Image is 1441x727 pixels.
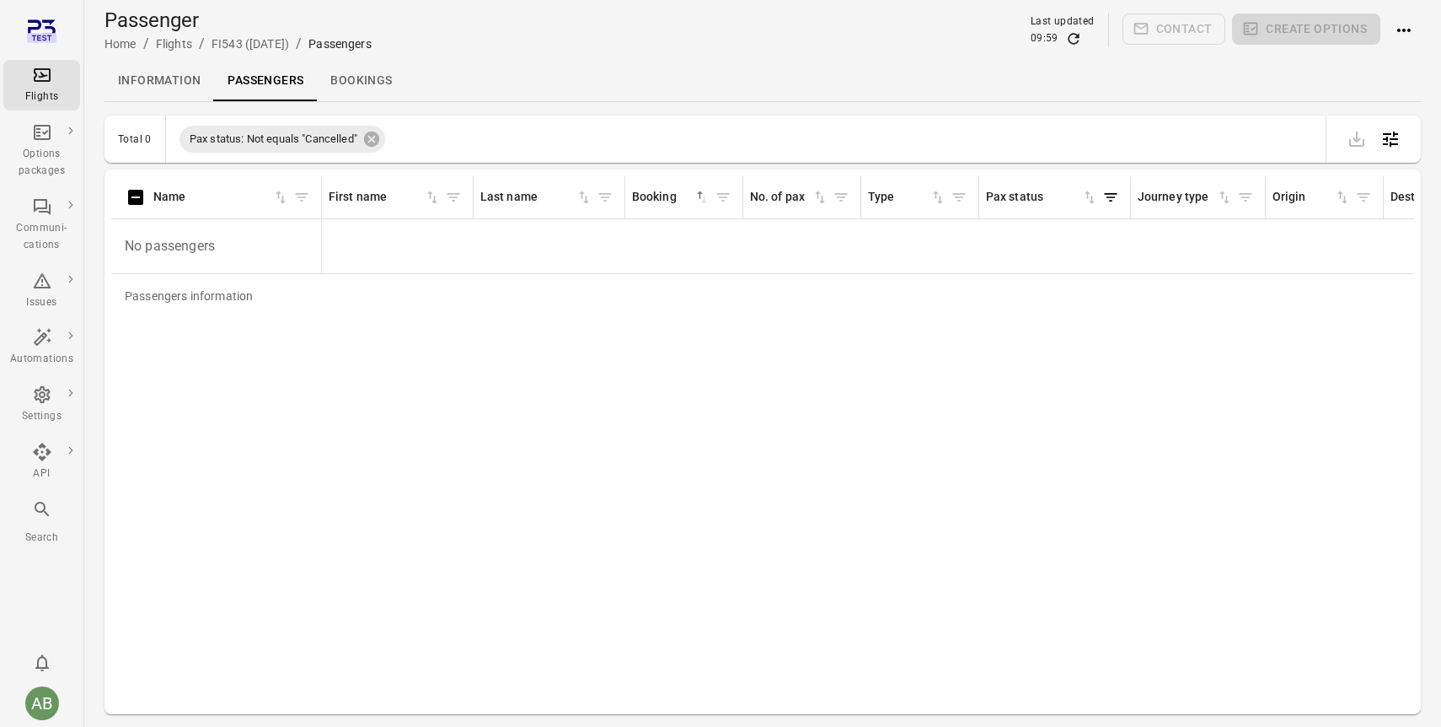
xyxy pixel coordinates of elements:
[329,188,424,207] div: First name
[199,34,205,54] li: /
[1122,13,1226,47] span: Please make a selection to create communications
[10,351,73,368] div: Automations
[153,188,272,207] div: Name
[104,61,214,101] a: Information
[1374,122,1407,156] button: Open table configuration
[1138,188,1233,207] div: Sort by journey type in ascending order
[1138,188,1216,207] div: Journey type
[10,294,73,311] div: Issues
[868,188,946,207] div: Sort by type in ascending order
[214,61,317,101] a: Passengers
[1272,188,1351,207] div: Sort by origin in ascending order
[480,188,576,207] div: Last name
[3,191,80,259] a: Communi-cations
[1387,13,1421,47] button: Actions
[104,34,372,54] nav: Breadcrumbs
[10,408,73,425] div: Settings
[296,34,302,54] li: /
[750,188,812,207] div: No. of pax
[750,188,828,207] div: Sort by no. of pax in ascending order
[828,185,854,210] button: Filter by no. of pax
[143,34,149,54] li: /
[329,188,441,207] div: Sort by first name in ascending order
[317,61,405,101] a: Bookings
[179,131,367,148] span: Pax status: Not equals "Cancelled"
[10,89,73,105] div: Flights
[632,188,710,207] div: Sort by booking in descending order
[3,494,80,551] button: Search
[868,188,929,207] div: Type
[111,274,266,318] div: Passengers information
[632,188,710,207] span: Booking
[1351,185,1376,210] button: Filter by origin
[1232,13,1380,47] span: Please make a selection to create an option package
[480,188,592,207] span: Last name
[1272,188,1334,207] div: Origin
[868,188,946,207] span: Type
[289,185,314,210] button: Filter by name
[19,680,66,727] button: Aslaug Bjarnadottir
[1031,30,1058,47] div: 09:59
[153,188,289,207] div: Sort by name in ascending order
[3,60,80,110] a: Flights
[710,185,736,210] button: Filter by booking
[1031,13,1095,30] div: Last updated
[632,188,694,207] div: Booking
[329,188,441,207] span: First name
[118,133,152,145] div: Total 0
[946,185,972,210] button: Filter by type
[1233,185,1258,210] button: Filter by journey type
[153,188,289,207] span: Name
[104,61,1421,101] div: Local navigation
[212,37,289,51] a: FI543 ([DATE])
[10,530,73,547] div: Search
[1138,188,1233,207] span: Journey type
[1098,185,1123,210] button: Filter by pax status
[25,646,59,680] button: Notifications
[104,7,372,34] h1: Passenger
[10,146,73,180] div: Options packages
[1340,130,1374,146] span: Please make a selection to export
[1272,188,1351,207] span: Origin
[986,188,1098,207] div: Sort by pax status in ascending order
[3,380,80,430] a: Settings
[3,266,80,316] a: Issues
[592,185,618,210] button: Filter by last name
[104,37,137,51] a: Home
[118,223,314,270] p: No passengers
[308,35,372,52] div: Passengers
[10,220,73,254] div: Communi-cations
[10,466,73,482] div: API
[179,126,385,153] div: Pax status: Not equals "Cancelled"
[3,437,80,487] a: API
[3,322,80,373] a: Automations
[750,188,828,207] span: No. of pax
[25,687,59,720] div: AB
[986,188,1098,207] span: Pax status
[156,37,192,51] a: Flights
[3,117,80,185] a: Options packages
[480,188,592,207] div: Sort by last name in ascending order
[441,185,466,210] button: Filter by first name
[1065,30,1082,47] button: Refresh data
[986,188,1081,207] div: Pax status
